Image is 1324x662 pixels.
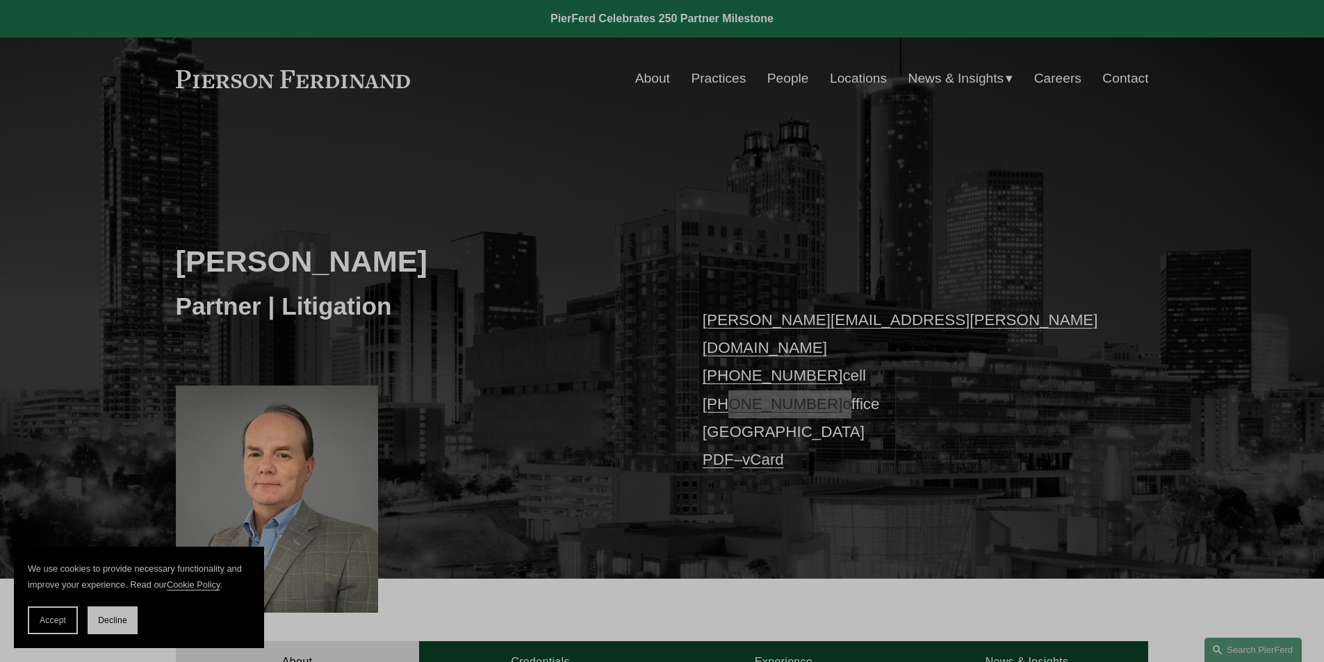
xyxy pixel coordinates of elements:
span: Decline [98,615,127,625]
p: cell office [GEOGRAPHIC_DATA] – [703,306,1108,474]
a: [PERSON_NAME][EMAIL_ADDRESS][PERSON_NAME][DOMAIN_NAME] [703,311,1098,356]
a: About [635,65,670,92]
a: Search this site [1204,638,1302,662]
a: [PHONE_NUMBER] [703,395,843,413]
a: Contact [1102,65,1148,92]
a: [PHONE_NUMBER] [703,367,843,384]
h2: [PERSON_NAME] [176,243,662,279]
section: Cookie banner [14,547,264,648]
a: PDF [703,451,734,468]
p: We use cookies to provide necessary functionality and improve your experience. Read our . [28,561,250,593]
span: Accept [40,615,66,625]
a: People [767,65,809,92]
span: News & Insights [908,67,1004,91]
a: Cookie Policy [167,579,220,590]
button: Decline [88,606,138,634]
a: vCard [742,451,784,468]
a: Practices [691,65,746,92]
button: Accept [28,606,78,634]
a: Locations [830,65,887,92]
a: Careers [1034,65,1081,92]
h3: Partner | Litigation [176,291,662,322]
a: folder dropdown [908,65,1013,92]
